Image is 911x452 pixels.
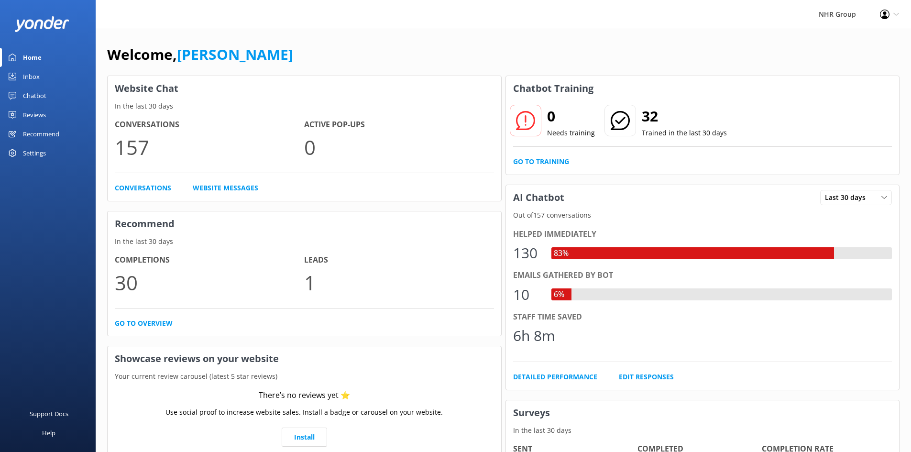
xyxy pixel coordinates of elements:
div: 6h 8m [513,324,555,347]
h4: Active Pop-ups [304,119,494,131]
h3: Website Chat [108,76,501,101]
p: Your current review carousel (latest 5 star reviews) [108,371,501,382]
h3: Chatbot Training [506,76,601,101]
a: Go to overview [115,318,173,329]
p: 157 [115,131,304,163]
div: Emails gathered by bot [513,269,892,282]
div: Home [23,48,42,67]
div: Helped immediately [513,228,892,241]
div: There’s no reviews yet ⭐ [259,389,350,402]
h3: Surveys [506,400,900,425]
div: 130 [513,242,542,265]
h1: Welcome, [107,43,293,66]
div: 6% [551,288,567,301]
div: 83% [551,247,571,260]
div: 10 [513,283,542,306]
p: Needs training [547,128,595,138]
a: Install [282,428,327,447]
div: Help [42,423,55,442]
p: In the last 30 days [108,101,501,111]
h3: Recommend [108,211,501,236]
div: Chatbot [23,86,46,105]
h3: AI Chatbot [506,185,571,210]
p: Trained in the last 30 days [642,128,727,138]
img: yonder-white-logo.png [14,16,69,32]
h4: Completions [115,254,304,266]
a: [PERSON_NAME] [177,44,293,64]
p: In the last 30 days [506,425,900,436]
div: Recommend [23,124,59,143]
h2: 0 [547,105,595,128]
p: 30 [115,266,304,298]
h2: 32 [642,105,727,128]
a: Conversations [115,183,171,193]
a: Website Messages [193,183,258,193]
div: Inbox [23,67,40,86]
p: Out of 157 conversations [506,210,900,220]
a: Detailed Performance [513,372,597,382]
h4: Conversations [115,119,304,131]
div: Settings [23,143,46,163]
h3: Showcase reviews on your website [108,346,501,371]
p: Use social proof to increase website sales. Install a badge or carousel on your website. [165,407,443,418]
p: In the last 30 days [108,236,501,247]
div: Support Docs [30,404,68,423]
span: Last 30 days [825,192,871,203]
a: Edit Responses [619,372,674,382]
div: Staff time saved [513,311,892,323]
div: Reviews [23,105,46,124]
h4: Leads [304,254,494,266]
p: 1 [304,266,494,298]
p: 0 [304,131,494,163]
a: Go to Training [513,156,569,167]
